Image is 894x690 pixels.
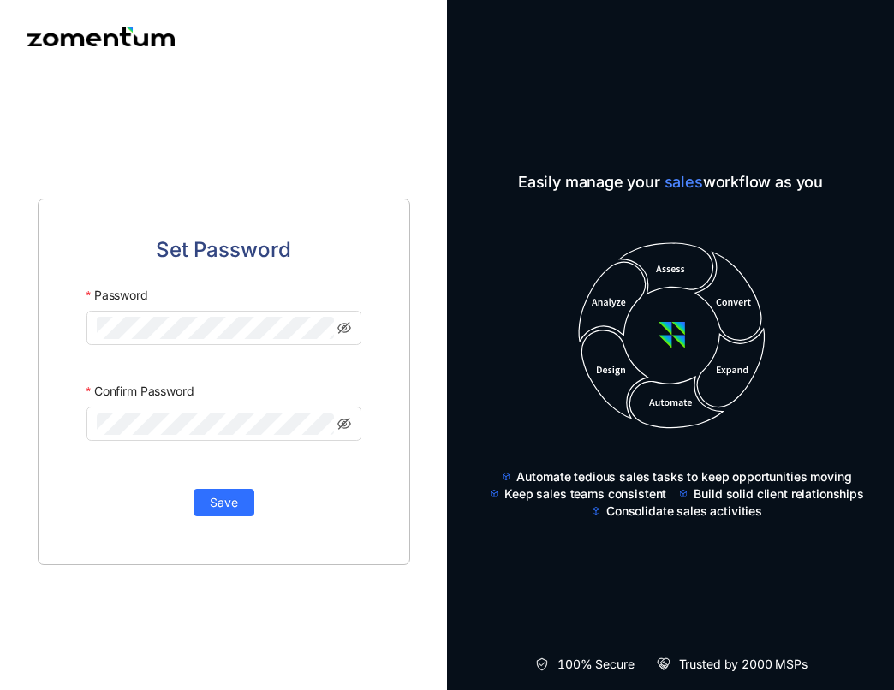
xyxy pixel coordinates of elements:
[337,417,351,431] span: eye-invisible
[156,234,291,266] span: Set Password
[97,317,335,338] input: Password
[210,493,238,512] span: Save
[665,173,703,191] span: sales
[86,376,194,407] label: Confirm Password
[679,656,808,673] span: Trusted by 2000 MSPs
[97,413,335,435] input: Confirm Password
[557,656,634,673] span: 100% Secure
[694,485,864,503] span: Build solid client relationships
[337,321,351,335] span: eye-invisible
[516,468,851,485] span: Automate tedious sales tasks to keep opportunities moving
[504,485,666,503] span: Keep sales teams consistent
[27,27,175,46] img: Zomentum logo
[606,503,762,520] span: Consolidate sales activities
[447,170,894,194] span: Easily manage your workflow as you
[86,280,148,311] label: Password
[194,489,254,516] button: Save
